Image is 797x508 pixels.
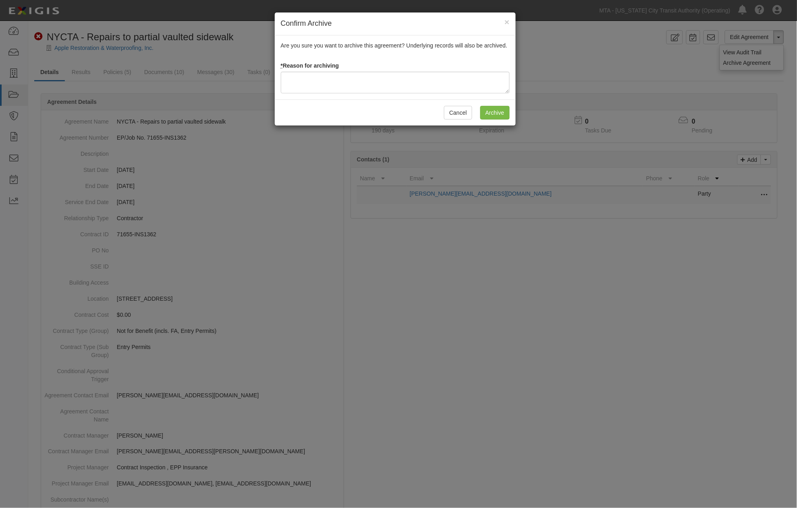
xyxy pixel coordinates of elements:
label: Reason for archiving [281,62,339,70]
abbr: required [281,62,283,69]
button: Cancel [444,106,472,120]
input: Archive [480,106,510,120]
div: Are you sure you want to archive this agreement? Underlying records will also be archived. [275,35,516,99]
h4: Confirm Archive [281,19,510,29]
button: Close [504,18,509,26]
span: × [504,17,509,27]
